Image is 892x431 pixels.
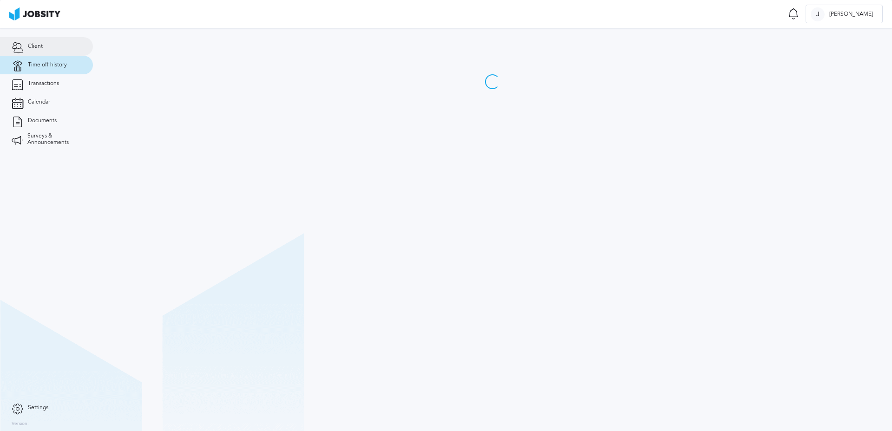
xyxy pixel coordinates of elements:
[825,11,878,18] span: [PERSON_NAME]
[806,5,883,23] button: J[PERSON_NAME]
[28,99,50,105] span: Calendar
[28,118,57,124] span: Documents
[811,7,825,21] div: J
[12,421,29,427] label: Version:
[27,133,81,146] span: Surveys & Announcements
[28,80,59,87] span: Transactions
[28,62,67,68] span: Time off history
[9,7,60,20] img: ab4bad089aa723f57921c736e9817d99.png
[28,405,48,411] span: Settings
[28,43,43,50] span: Client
